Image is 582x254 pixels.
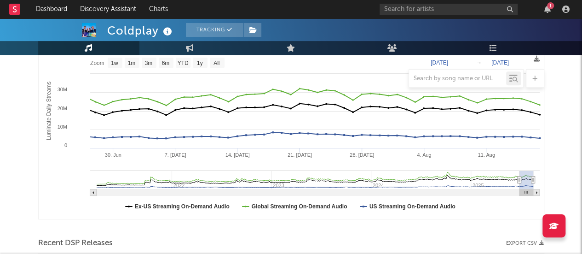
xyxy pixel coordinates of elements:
text: 0 [64,142,67,148]
text: Zoom [90,60,104,66]
input: Search for artists [380,4,518,15]
text: YTD [177,60,188,66]
div: 1 [547,2,554,9]
text: 30. Jun [104,152,121,158]
text: → [476,59,482,66]
span: Recent DSP Releases [38,238,113,249]
text: 1m [127,60,135,66]
div: Coldplay [107,23,174,38]
text: 20M [57,106,67,111]
text: 1w [111,60,118,66]
text: All [213,60,219,66]
text: 7. [DATE] [164,152,186,158]
text: Global Streaming On-Demand Audio [251,203,347,210]
button: Tracking [186,23,243,37]
text: 1y [196,60,202,66]
text: 10M [57,124,67,130]
text: 6m [161,60,169,66]
text: [DATE] [491,59,509,66]
text: 28. [DATE] [350,152,374,158]
text: Ex-US Streaming On-Demand Audio [135,203,230,210]
svg: Luminate Daily Consumption [39,35,544,219]
text: Luminate Daily Streams [45,82,52,140]
text: 4. Aug [417,152,431,158]
text: US Streaming On-Demand Audio [369,203,455,210]
text: 11. Aug [478,152,495,158]
button: Export CSV [506,241,544,246]
text: 21. [DATE] [287,152,311,158]
text: 30M [57,87,67,92]
text: 14. [DATE] [225,152,249,158]
input: Search by song name or URL [409,75,506,83]
text: 3m [144,60,152,66]
button: 1 [544,6,551,13]
text: [DATE] [431,59,448,66]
